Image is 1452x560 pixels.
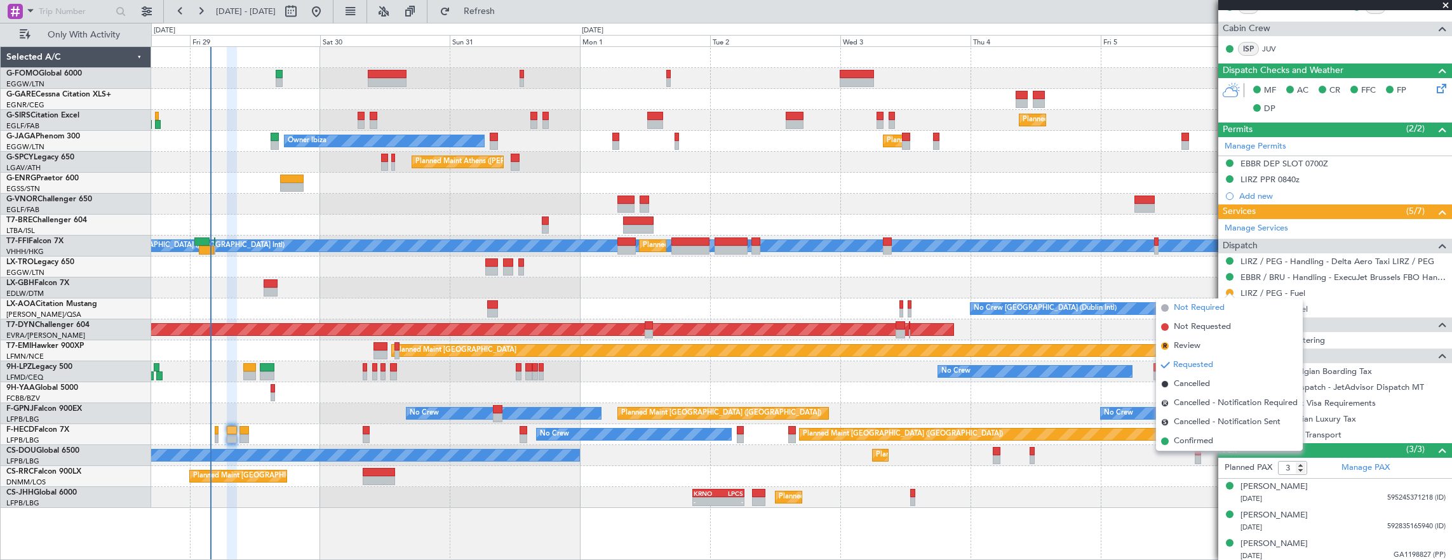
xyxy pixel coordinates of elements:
span: 595245371218 (ID) [1387,493,1446,503]
span: CS-RRC [6,468,34,476]
div: Planned Maint [GEOGRAPHIC_DATA] ([GEOGRAPHIC_DATA]) [1023,110,1223,130]
div: - [694,498,718,505]
a: EGNR/CEG [6,100,44,110]
div: [DATE] [154,25,175,36]
div: Planned Maint [GEOGRAPHIC_DATA] [395,341,516,360]
span: T7-BRE [6,217,32,224]
span: Cabin Crew [1223,22,1270,36]
div: No Crew [1104,404,1133,423]
a: F-HECDFalcon 7X [6,426,69,434]
a: LFMN/NCE [6,352,44,361]
span: T7-EMI [6,342,31,350]
div: No Crew [941,362,971,381]
div: Add new [1239,190,1446,201]
span: Permits [1223,123,1253,137]
a: LGAV/ATH [6,163,41,173]
div: [PERSON_NAME] [1240,509,1308,522]
span: R [1161,399,1169,407]
a: LFPB/LBG [6,436,39,445]
a: LFPB/LBG [6,457,39,466]
span: [DATE] [1240,494,1262,503]
span: (2/2) [1406,122,1425,135]
a: LX-TROLegacy 650 [6,258,74,266]
span: Dispatch [1223,239,1258,253]
div: Planned Maint [GEOGRAPHIC_DATA] ([GEOGRAPHIC_DATA]) [193,467,393,486]
div: Planned Maint [GEOGRAPHIC_DATA] ([GEOGRAPHIC_DATA]) [876,446,1076,465]
div: Mon 1 [580,35,710,46]
span: Services [1223,204,1256,219]
a: EGLF/FAB [6,121,39,131]
a: LFPB/LBG [6,415,39,424]
a: EBBR / BRU - Belgian Boarding Tax [1240,366,1372,377]
div: Planned Maint [GEOGRAPHIC_DATA] ([GEOGRAPHIC_DATA] Intl) [643,236,855,255]
a: 9H-YAAGlobal 5000 [6,384,78,392]
a: LIRZ / PEG - Pax Visa Requirements [1240,397,1376,408]
span: G-FOMO [6,70,39,77]
div: Planned Maint Athens ([PERSON_NAME] Intl) [415,152,561,171]
a: CS-JHHGlobal 6000 [6,489,77,497]
span: G-SIRS [6,112,30,119]
div: Planned Maint [GEOGRAPHIC_DATA] ([GEOGRAPHIC_DATA]) [803,425,1003,444]
a: LIRZ / PEG - Fuel [1240,288,1305,298]
div: Fri 5 [1101,35,1231,46]
span: Cancelled - Notification Sent [1174,416,1281,429]
div: [PERSON_NAME] [1240,538,1308,550]
a: LX-GBHFalcon 7X [6,279,69,287]
div: Planned Maint [GEOGRAPHIC_DATA] ([GEOGRAPHIC_DATA]) [779,488,979,507]
span: G-VNOR [6,196,37,203]
span: LX-GBH [6,279,34,287]
span: CR [1329,84,1340,97]
span: G-JAGA [6,133,36,140]
a: G-VNORChallenger 650 [6,196,92,203]
a: CS-RRCFalcon 900LX [6,468,81,476]
div: [PERSON_NAME] [1240,481,1308,493]
span: S [1161,418,1169,426]
a: EGGW/LTN [6,268,44,277]
a: CS-DOUGlobal 6500 [6,447,79,455]
a: LFPB/LBG [6,498,39,508]
a: VHHH/HKG [6,247,44,257]
a: G-FOMOGlobal 6000 [6,70,82,77]
div: No Crew [410,404,439,423]
div: Owner Ibiza [288,131,326,150]
a: Manage PAX [1341,462,1390,474]
a: G-ENRGPraetor 600 [6,175,79,182]
a: G-SIRSCitation Excel [6,112,79,119]
div: ISP [1238,42,1259,56]
a: EBBR / BRU - Handling - ExecuJet Brussels FBO Handling Abelag [1240,272,1446,283]
div: KRNO [694,490,718,497]
div: LIRZ PPR 0840z [1240,174,1300,185]
a: EVRA/[PERSON_NAME] [6,331,85,340]
a: LFMD/CEQ [6,373,43,382]
a: DNMM/LOS [6,477,46,487]
a: F-GPNJFalcon 900EX [6,405,82,413]
a: EBBR / BRU - Dispatch - JetAdvisor Dispatch MT [1240,382,1424,392]
a: G-GARECessna Citation XLS+ [6,91,111,98]
span: Requested [1173,359,1213,371]
label: Planned PAX [1225,462,1272,474]
a: 9H-LPZLegacy 500 [6,363,72,371]
div: Sun 31 [450,35,580,46]
div: Planned Maint [GEOGRAPHIC_DATA] ([GEOGRAPHIC_DATA]) [887,131,1087,150]
span: Cancelled - Notification Required [1174,397,1298,410]
a: EGGW/LTN [6,142,44,152]
div: Thu 4 [971,35,1101,46]
a: EDLW/DTM [6,289,44,298]
span: R [1161,342,1169,350]
span: F-GPNJ [6,405,34,413]
div: [PERSON_NAME][GEOGRAPHIC_DATA] ([GEOGRAPHIC_DATA] Intl) [63,236,285,255]
div: Fri 29 [190,35,320,46]
a: T7-BREChallenger 604 [6,217,87,224]
span: G-ENRG [6,175,36,182]
span: Only With Activity [33,30,134,39]
span: 9H-LPZ [6,363,32,371]
span: Review [1174,340,1200,352]
a: T7-FFIFalcon 7X [6,237,64,245]
span: Confirmed [1174,435,1213,448]
div: No Crew [GEOGRAPHIC_DATA] (Dublin Intl) [974,299,1117,318]
span: F-HECD [6,426,34,434]
span: MF [1264,84,1276,97]
span: T7-DYN [6,321,35,329]
span: CS-DOU [6,447,36,455]
div: [DATE] [582,25,603,36]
